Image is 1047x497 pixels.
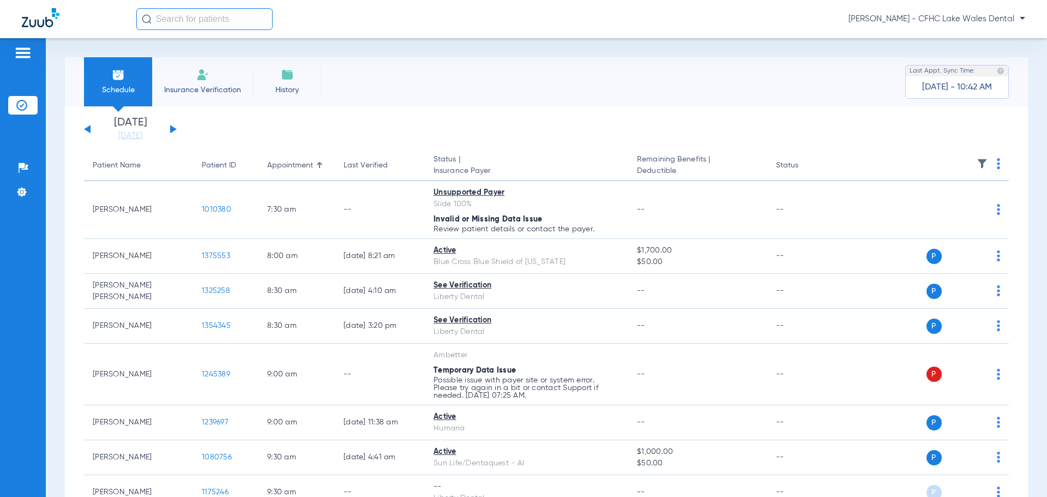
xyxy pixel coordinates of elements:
[997,320,1000,331] img: group-dot-blue.svg
[258,309,335,344] td: 8:30 AM
[767,151,841,181] th: Status
[344,160,416,171] div: Last Verified
[261,85,313,95] span: History
[267,160,326,171] div: Appointment
[637,206,645,213] span: --
[997,250,1000,261] img: group-dot-blue.svg
[434,411,619,423] div: Active
[202,322,231,330] span: 1354345
[202,252,230,260] span: 1375553
[335,405,425,440] td: [DATE] 11:38 AM
[972,285,983,296] img: x.svg
[98,117,163,141] li: [DATE]
[84,405,193,440] td: [PERSON_NAME]
[98,130,163,141] a: [DATE]
[202,287,230,295] span: 1325258
[922,82,992,93] span: [DATE] - 10:42 AM
[977,158,988,169] img: filter.svg
[997,285,1000,296] img: group-dot-blue.svg
[136,8,273,30] input: Search for patients
[425,151,628,181] th: Status |
[637,287,645,295] span: --
[637,256,758,268] span: $50.00
[992,445,1047,497] iframe: Chat Widget
[93,160,141,171] div: Patient Name
[637,370,645,378] span: --
[202,370,230,378] span: 1245389
[202,488,228,496] span: 1175246
[93,160,184,171] div: Patient Name
[434,256,619,268] div: Blue Cross Blue Shield of [US_STATE]
[258,181,335,239] td: 7:30 AM
[767,344,841,405] td: --
[434,481,619,493] div: --
[84,274,193,309] td: [PERSON_NAME] [PERSON_NAME]
[434,350,619,361] div: Ambetter
[434,423,619,434] div: Humana
[267,160,313,171] div: Appointment
[196,68,209,81] img: Manual Insurance Verification
[926,319,942,334] span: P
[767,309,841,344] td: --
[434,315,619,326] div: See Verification
[434,458,619,469] div: Sun Life/Dentaquest - AI
[434,215,542,223] span: Invalid or Missing Data Issue
[997,417,1000,428] img: group-dot-blue.svg
[258,440,335,475] td: 9:30 AM
[335,344,425,405] td: --
[434,376,619,399] p: Possible issue with payer site or system error. Please try again in a bit or contact Support if n...
[84,181,193,239] td: [PERSON_NAME]
[434,187,619,199] div: Unsupported Payer
[84,344,193,405] td: [PERSON_NAME]
[972,320,983,331] img: x.svg
[997,369,1000,380] img: group-dot-blue.svg
[972,452,983,463] img: x.svg
[628,151,767,181] th: Remaining Benefits |
[22,8,59,27] img: Zuub Logo
[434,446,619,458] div: Active
[202,206,231,213] span: 1010380
[258,405,335,440] td: 9:00 AM
[258,274,335,309] td: 8:30 AM
[767,405,841,440] td: --
[84,239,193,274] td: [PERSON_NAME]
[258,239,335,274] td: 8:00 AM
[910,65,975,76] span: Last Appt. Sync Time:
[972,369,983,380] img: x.svg
[335,239,425,274] td: [DATE] 8:21 AM
[84,440,193,475] td: [PERSON_NAME]
[258,344,335,405] td: 9:00 AM
[202,160,236,171] div: Patient ID
[434,199,619,210] div: Slide 100%
[335,181,425,239] td: --
[84,309,193,344] td: [PERSON_NAME]
[637,245,758,256] span: $1,700.00
[142,14,152,24] img: Search Icon
[926,450,942,465] span: P
[637,488,645,496] span: --
[202,418,228,426] span: 1239697
[997,204,1000,215] img: group-dot-blue.svg
[92,85,144,95] span: Schedule
[281,68,294,81] img: History
[434,165,619,177] span: Insurance Payer
[202,160,250,171] div: Patient ID
[637,446,758,458] span: $1,000.00
[767,440,841,475] td: --
[997,158,1000,169] img: group-dot-blue.svg
[767,181,841,239] td: --
[202,453,232,461] span: 1080756
[926,249,942,264] span: P
[160,85,245,95] span: Insurance Verification
[335,309,425,344] td: [DATE] 3:20 PM
[112,68,125,81] img: Schedule
[335,440,425,475] td: [DATE] 4:41 AM
[767,274,841,309] td: --
[849,14,1025,25] span: [PERSON_NAME] - CFHC Lake Wales Dental
[344,160,388,171] div: Last Verified
[972,204,983,215] img: x.svg
[926,415,942,430] span: P
[972,250,983,261] img: x.svg
[434,225,619,233] p: Review patient details or contact the payer.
